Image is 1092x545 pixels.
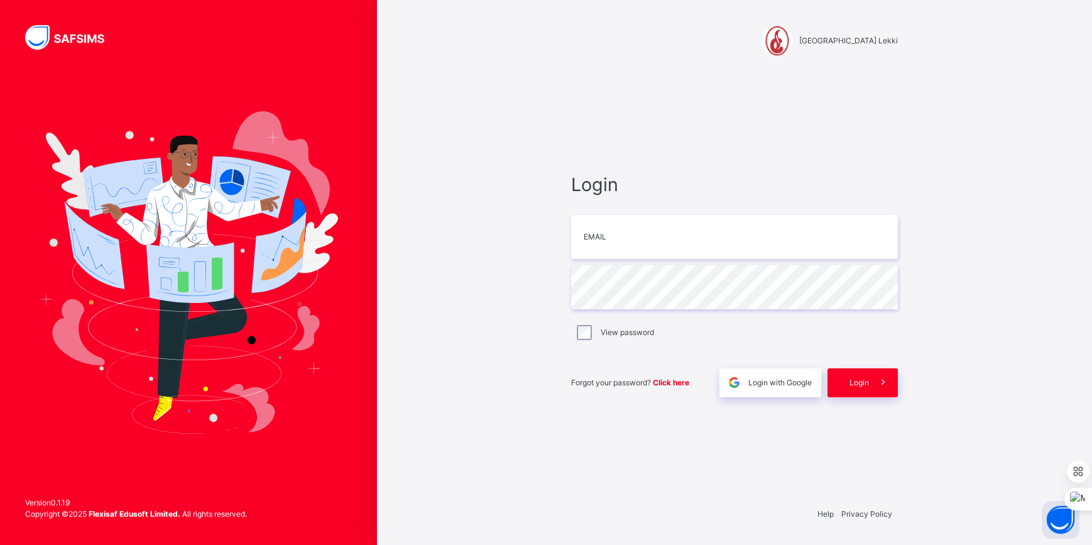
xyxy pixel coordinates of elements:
[817,509,834,519] a: Help
[571,171,898,198] span: Login
[799,35,898,47] span: [GEOGRAPHIC_DATA] Lekki
[748,377,812,388] span: Login with Google
[727,375,741,390] img: google.396cfc9801f0270233282035f929180a.svg
[25,509,247,519] span: Copyright © 2025 All rights reserved.
[571,378,689,387] span: Forgot your password?
[849,377,869,388] span: Login
[601,327,654,338] label: View password
[39,111,338,433] img: Hero Image
[653,378,689,387] a: Click here
[25,25,119,50] img: SAFSIMS Logo
[1042,501,1079,539] button: Open asap
[89,509,180,519] strong: Flexisaf Edusoft Limited.
[25,497,247,509] span: Version 0.1.19
[841,509,892,519] a: Privacy Policy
